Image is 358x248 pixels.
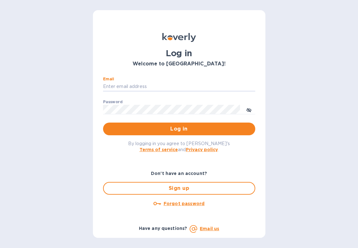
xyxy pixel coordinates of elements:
button: Sign up [103,182,255,195]
label: Email [103,77,114,81]
b: Don't have an account? [151,171,207,176]
u: Forgot password [164,201,205,206]
a: Terms of service [140,147,178,152]
button: toggle password visibility [243,103,255,116]
a: Email us [200,226,219,231]
h1: Log in [103,48,255,58]
a: Privacy policy [186,147,218,152]
h3: Welcome to [GEOGRAPHIC_DATA]! [103,61,255,67]
label: Password [103,100,122,104]
button: Log in [103,123,255,135]
b: Have any questions? [139,226,187,231]
span: By logging in you agree to [PERSON_NAME]'s and . [128,141,230,152]
span: Sign up [109,184,250,192]
span: Log in [108,125,250,133]
img: Koverly [162,33,196,42]
input: Enter email address [103,82,255,91]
